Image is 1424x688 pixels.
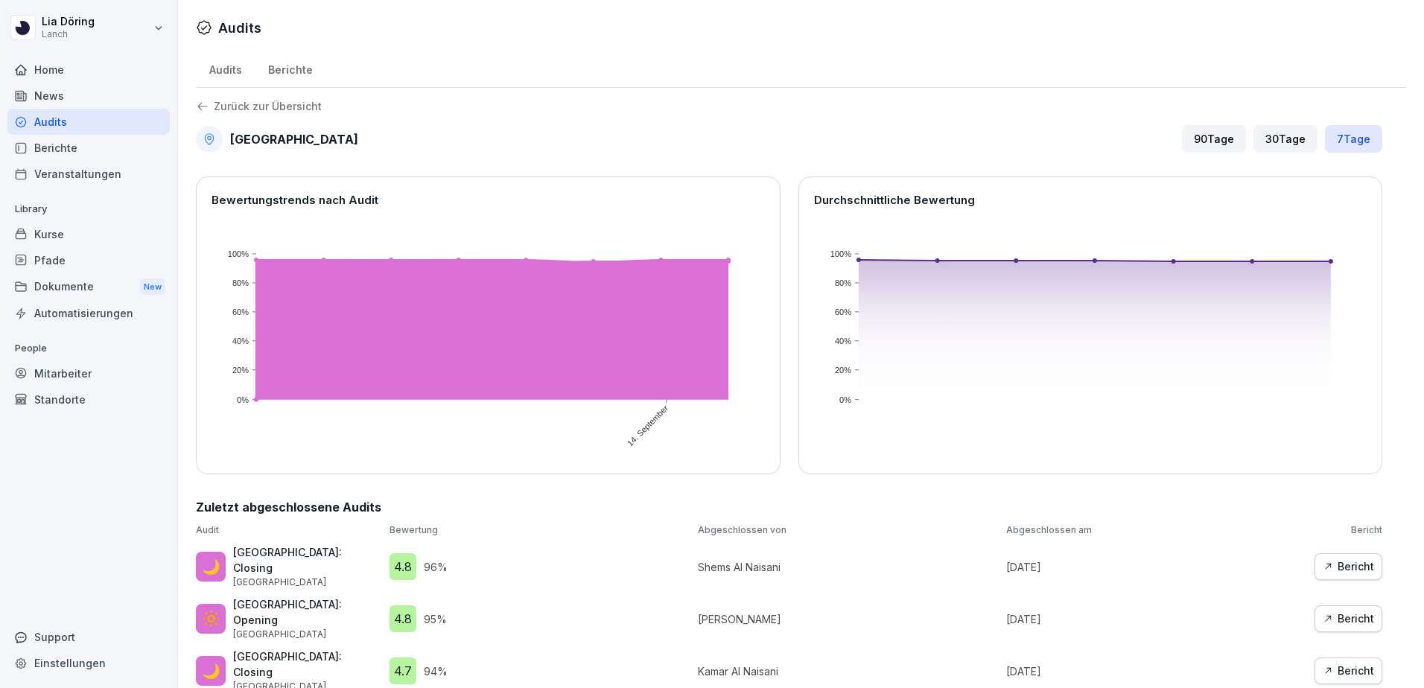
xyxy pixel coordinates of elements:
a: Audits [196,49,255,87]
p: Kamar Al Naisani [698,663,999,679]
button: Bericht [1315,553,1382,580]
div: Bericht [1323,558,1374,575]
p: 96 % [424,559,448,575]
p: [DATE] [1006,611,1307,627]
p: Shems Al Naisani [698,559,999,575]
p: [DATE] [1006,559,1307,575]
button: Bericht [1315,657,1382,684]
p: Abgeschlossen am [1006,523,1307,537]
text: 40% [834,337,851,345]
p: [PERSON_NAME] [698,611,999,627]
a: Automatisierungen [7,300,170,326]
div: Support [7,624,170,650]
h2: [GEOGRAPHIC_DATA] [230,130,358,148]
a: Pfade [7,247,170,273]
text: 100% [228,249,249,258]
p: Bewertung [390,523,690,537]
a: Berichte [255,49,325,87]
p: Lanch [42,29,95,39]
p: [GEOGRAPHIC_DATA] [233,576,382,589]
a: Berichte [7,135,170,161]
p: Lia Döring [42,16,95,28]
p: 🌙 [202,555,220,578]
text: 100% [830,249,851,258]
text: 60% [232,308,249,316]
div: Bericht [1323,611,1374,627]
p: [GEOGRAPHIC_DATA]: Closing [233,544,382,576]
p: Bewertungstrends nach Audit [212,192,765,209]
p: [GEOGRAPHIC_DATA]: Closing [233,649,382,680]
a: Kurse [7,221,170,247]
text: 80% [834,278,851,287]
p: Abgeschlossen von [698,523,999,537]
p: 94 % [424,663,448,679]
p: People [7,337,170,360]
a: Mitarbeiter [7,360,170,386]
p: [GEOGRAPHIC_DATA]: Opening [233,596,382,628]
p: 95 % [424,611,447,627]
a: DokumenteNew [7,273,170,301]
div: New [140,278,165,296]
a: Audits [7,109,170,135]
div: Dokumente [7,273,170,301]
p: 🌙 [202,660,220,682]
p: [GEOGRAPHIC_DATA] [233,628,382,641]
a: News [7,83,170,109]
div: 4.7 [390,657,416,684]
a: Zurück zur Übersicht [196,100,1382,113]
div: 4.8 [390,605,416,632]
div: 30 Tage [1253,125,1317,153]
text: 0% [839,395,851,404]
button: Bericht [1315,605,1382,632]
p: Bericht [1315,523,1382,537]
p: Audit [196,523,382,537]
a: Veranstaltungen [7,161,170,187]
a: Einstellungen [7,650,170,676]
div: 4.8 [390,553,416,580]
h2: Zuletzt abgeschlossene Audits [196,498,1382,516]
a: Standorte [7,386,170,413]
p: [DATE] [1006,663,1307,679]
div: 90 Tage [1182,125,1246,153]
text: 0% [237,395,249,404]
text: 20% [232,366,249,375]
div: 7 Tage [1325,125,1382,153]
a: Home [7,57,170,83]
p: 🔆 [202,608,220,630]
p: Library [7,197,170,221]
text: 80% [232,278,249,287]
p: Durchschnittliche Bewertung [814,192,1367,209]
h1: Audits [218,18,261,38]
text: 40% [232,337,249,345]
text: 20% [834,366,851,375]
div: Bericht [1323,663,1374,679]
text: 14. September [626,404,671,448]
text: 60% [834,308,851,316]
